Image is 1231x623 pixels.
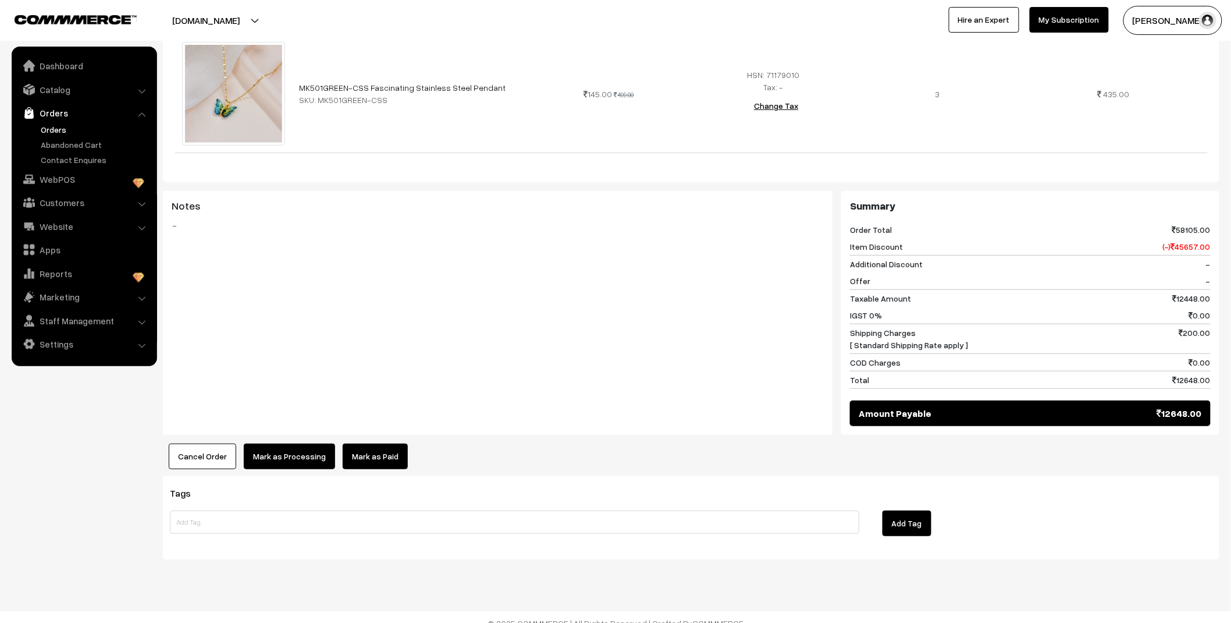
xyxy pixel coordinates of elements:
[15,192,153,213] a: Customers
[850,292,911,305] span: Taxable Amount
[935,89,940,99] span: 3
[1189,356,1211,369] span: 0.00
[1163,240,1211,253] span: (-) 45657.00
[1104,89,1130,99] span: 435.00
[1173,292,1211,305] span: 12448.00
[15,12,116,26] a: COMMMERCE
[38,139,153,151] a: Abandoned Cart
[850,258,923,270] span: Additional Discount
[850,356,901,369] span: COD Charges
[244,444,335,469] button: Mark as Processing
[172,218,824,232] blockquote: -
[15,310,153,331] a: Staff Management
[1206,258,1211,270] span: -
[182,42,286,146] img: na-na-mk501green-css-myki-original-imahaq8pqhnmrpgt.jpeg
[1199,12,1216,29] img: user
[15,102,153,123] a: Orders
[15,334,153,355] a: Settings
[584,89,613,99] span: 145.00
[859,406,931,420] span: Amount Payable
[15,216,153,237] a: Website
[15,169,153,190] a: WebPOS
[38,154,153,166] a: Contact Enquires
[38,123,153,136] a: Orders
[172,200,824,213] h3: Notes
[343,444,408,469] a: Mark as Paid
[1173,374,1211,386] span: 12648.00
[169,444,236,469] button: Cancel Order
[949,7,1019,33] a: Hire an Expert
[15,55,153,76] a: Dashboard
[15,15,137,24] img: COMMMERCE
[15,79,153,100] a: Catalog
[1189,309,1211,321] span: 0.00
[299,94,520,106] div: SKU: MK501GREEN-CSS
[1030,7,1109,33] a: My Subscription
[883,511,931,536] button: Add Tag
[850,200,1211,213] h3: Summary
[1172,224,1211,236] span: 58105.00
[15,263,153,284] a: Reports
[850,275,870,287] span: Offer
[614,91,634,98] strike: 499.00
[1179,327,1211,351] span: 200.00
[15,286,153,307] a: Marketing
[850,327,968,351] span: Shipping Charges [ Standard Shipping Rate apply ]
[1157,406,1202,420] span: 12648.00
[850,374,869,386] span: Total
[850,309,882,321] span: IGST 0%
[131,6,280,35] button: [DOMAIN_NAME]
[850,240,903,253] span: Item Discount
[745,93,807,119] button: Change Tax
[15,239,153,260] a: Apps
[1206,275,1211,287] span: -
[170,511,859,534] input: Add Tag
[170,487,205,499] span: Tags
[1123,6,1222,35] button: [PERSON_NAME]
[299,83,506,93] a: MK501GREEN-CSS Fascinating Stainless Steel Pendant
[850,224,892,236] span: Order Total
[747,70,799,92] span: HSN: 71179010 Tax: -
